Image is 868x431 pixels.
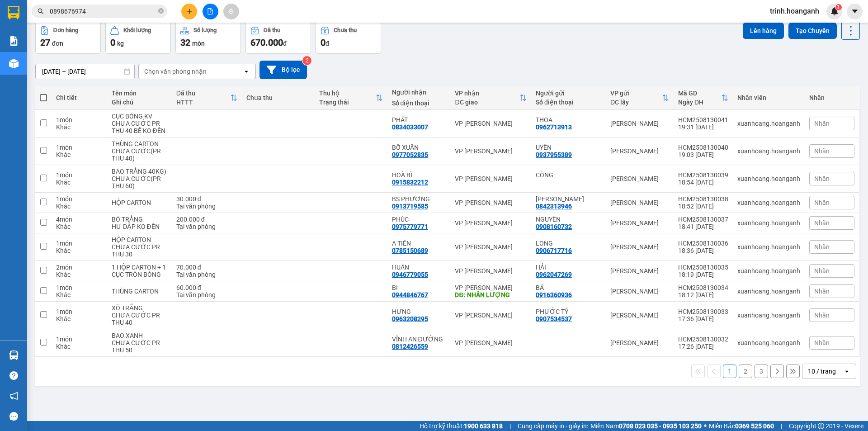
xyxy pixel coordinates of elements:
[112,304,167,312] div: XÔ TRẮNG
[678,271,728,278] div: 18:19 [DATE]
[186,8,193,14] span: plus
[158,8,164,14] span: close-circle
[737,147,800,155] div: xuanhoang.hoanganh
[56,336,102,343] div: 1 món
[814,339,830,346] span: Nhãn
[392,247,428,254] div: 0785150689
[392,223,428,230] div: 0975779771
[105,21,171,54] button: Khối lượng0kg
[56,271,102,278] div: Khác
[814,175,830,182] span: Nhãn
[56,291,102,298] div: Khác
[610,120,669,127] div: [PERSON_NAME]
[56,171,102,179] div: 1 món
[619,422,702,430] strong: 0708 023 035 - 0935 103 250
[319,99,376,106] div: Trạng thái
[207,8,213,14] span: file-add
[56,179,102,186] div: Khác
[112,264,167,278] div: 1 HỘP CARTON + 1 CỤC TRÒN BÓNG
[678,99,721,106] div: Ngày ĐH
[392,240,446,247] div: A TIÊN
[781,421,782,431] span: |
[112,175,167,189] div: CHƯA CƯỚC(PR THU 60)
[763,5,826,17] span: trinh.hoanganh
[316,21,381,54] button: Chưa thu0đ
[678,240,728,247] div: HCM2508130036
[455,175,526,182] div: VP [PERSON_NAME]
[610,175,669,182] div: [PERSON_NAME]
[392,144,446,151] div: BỐ XUÂN
[678,179,728,186] div: 18:54 [DATE]
[52,40,63,47] span: đơn
[36,64,134,79] input: Select a date range.
[112,332,167,339] div: BAO XANH
[112,168,167,175] div: BAO TRẮNG 40KG)
[176,271,237,278] div: Tại văn phòng
[464,422,503,430] strong: 1900 633 818
[392,336,446,343] div: VĨNH AN ĐƯỜNG
[181,4,197,19] button: plus
[392,99,446,107] div: Số điện thoại
[737,312,800,319] div: xuanhoang.hoanganh
[112,90,167,97] div: Tên món
[112,339,167,354] div: CHƯA CƯỚC PR THU 50
[223,4,239,19] button: aim
[536,308,601,315] div: PHƯỚC TỶ
[737,267,800,275] div: xuanhoang.hoanganh
[9,36,19,46] img: solution-icon
[246,94,310,101] div: Chưa thu
[536,216,601,223] div: NGUYÊN
[737,288,800,295] div: xuanhoang.hoanganh
[9,412,18,421] span: message
[112,113,167,120] div: CỤC BÓNG KV
[392,308,446,315] div: HƯNG
[228,8,234,14] span: aim
[814,199,830,206] span: Nhãn
[392,264,446,271] div: HUẤN
[678,123,728,131] div: 19:31 [DATE]
[455,339,526,346] div: VP [PERSON_NAME]
[38,8,44,14] span: search
[455,219,526,227] div: VP [PERSON_NAME]
[536,240,601,247] div: LONG
[847,4,863,19] button: caret-down
[56,223,102,230] div: Khác
[610,312,669,319] div: [PERSON_NAME]
[536,247,572,254] div: 0906717716
[536,284,601,291] div: BÁ
[175,21,241,54] button: Số lượng32món
[8,6,19,19] img: logo-vxr
[112,120,167,134] div: CHƯA CƯỚC PR THU 40 BỂ KO ĐỀN
[180,37,190,48] span: 32
[814,288,830,295] span: Nhãn
[536,291,572,298] div: 0916360936
[392,171,446,179] div: HOÀ BÌ
[610,147,669,155] div: [PERSON_NAME]
[9,59,19,68] img: warehouse-icon
[814,312,830,319] span: Nhãn
[56,216,102,223] div: 4 món
[739,365,752,378] button: 2
[678,291,728,298] div: 18:12 [DATE]
[678,90,721,97] div: Mã GD
[704,424,707,428] span: ⚪️
[56,240,102,247] div: 1 món
[176,223,237,230] div: Tại văn phòng
[735,422,774,430] strong: 0369 525 060
[818,423,824,429] span: copyright
[835,4,842,10] sup: 1
[112,199,167,206] div: HỘP CARTON
[536,264,601,271] div: HẢI
[536,315,572,322] div: 0907534537
[814,219,830,227] span: Nhãn
[455,284,526,291] div: VP [PERSON_NAME]
[50,6,156,16] input: Tìm tên, số ĐT hoặc mã đơn
[808,367,836,376] div: 10 / trang
[250,37,283,48] span: 670.000
[112,147,167,162] div: CHƯA CƯỚC(PR THU 40)
[56,308,102,315] div: 1 món
[392,116,446,123] div: PHÁT
[112,236,167,243] div: HỘP CARTON
[678,144,728,151] div: HCM2508130040
[176,216,237,223] div: 200.000 đ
